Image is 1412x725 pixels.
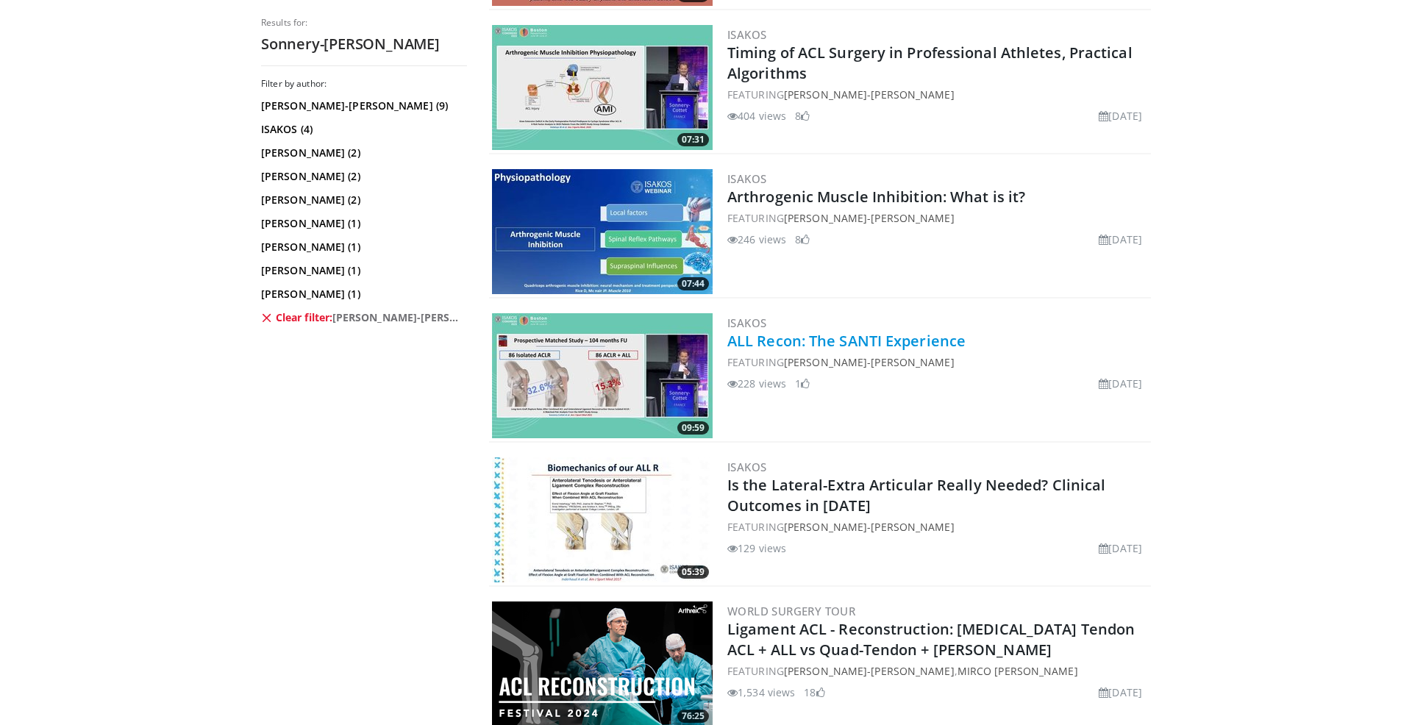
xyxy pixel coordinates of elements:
span: 05:39 [677,565,709,579]
a: Arthrogenic Muscle Inhibition: What is it? [727,187,1025,207]
a: [PERSON_NAME]-[PERSON_NAME] (9) [261,99,463,113]
a: 05:39 [492,457,713,582]
a: Timing of ACL Surgery in Professional Athletes, Practical Algorithms [727,43,1133,83]
a: 09:59 [492,313,713,438]
li: 1,534 views [727,685,795,700]
li: 246 views [727,232,786,247]
li: [DATE] [1099,232,1142,247]
a: 07:31 [492,25,713,150]
a: [PERSON_NAME] (2) [261,169,463,184]
a: 07:44 [492,169,713,294]
h2: Sonnery-[PERSON_NAME] [261,35,467,54]
span: 07:44 [677,277,709,290]
div: FEATURING [727,210,1148,226]
a: ISAKOS (4) [261,122,463,137]
a: [PERSON_NAME] (1) [261,287,463,301]
div: FEATURING , [727,663,1148,679]
span: 07:31 [677,133,709,146]
div: FEATURING [727,519,1148,535]
a: [PERSON_NAME] (2) [261,193,463,207]
img: 5d230fac-1e10-425a-acd0-b37032142475.300x170_q85_crop-smart_upscale.jpg [492,25,713,150]
span: 09:59 [677,421,709,435]
a: [PERSON_NAME]-[PERSON_NAME] [784,520,955,534]
a: [PERSON_NAME]-[PERSON_NAME] [784,664,955,678]
a: ALL Recon: The SANTI Experience [727,331,966,351]
li: [DATE] [1099,540,1142,556]
a: ISAKOS [727,315,766,330]
li: 129 views [727,540,786,556]
img: a9223f72-b286-40a0-8bef-b25a35cc3e18.300x170_q85_crop-smart_upscale.jpg [492,169,713,294]
li: [DATE] [1099,685,1142,700]
li: 18 [804,685,824,700]
li: [DATE] [1099,376,1142,391]
a: Ligament ACL - Reconstruction: [MEDICAL_DATA] Tendon ACL + ALL vs Quad-Tendon + [PERSON_NAME] [727,619,1135,660]
a: ISAKOS [727,27,766,42]
a: [PERSON_NAME]-[PERSON_NAME] [784,87,955,101]
img: 87f81270-89ee-4af6-83e6-fb9c6a5a3306.300x170_q85_crop-smart_upscale.jpg [492,313,713,438]
li: 8 [795,108,810,124]
a: Mirco [PERSON_NAME] [958,664,1078,678]
a: [PERSON_NAME] (2) [261,146,463,160]
a: [PERSON_NAME]-[PERSON_NAME] [784,211,955,225]
a: [PERSON_NAME] (1) [261,263,463,278]
div: FEATURING [727,87,1148,102]
a: Clear filter:[PERSON_NAME]-[PERSON_NAME] [261,310,463,325]
li: 1 [795,376,810,391]
li: [DATE] [1099,108,1142,124]
a: ISAKOS [727,171,766,186]
a: [PERSON_NAME] (1) [261,216,463,231]
li: 404 views [727,108,786,124]
img: 88185382-77ec-430b-b1f5-05b63c7f3689.300x170_q85_crop-smart_upscale.jpg [492,457,713,582]
li: 228 views [727,376,786,391]
li: 8 [795,232,810,247]
h3: Filter by author: [261,78,467,90]
a: ISAKOS [727,460,766,474]
p: Results for: [261,17,467,29]
span: 76:25 [677,710,709,723]
a: Is the Lateral-Extra Articular Really Needed? Clinical Outcomes in [DATE] [727,475,1105,515]
a: World Surgery Tour [727,604,855,618]
a: [PERSON_NAME] (1) [261,240,463,254]
span: [PERSON_NAME]-[PERSON_NAME] [332,310,463,325]
div: FEATURING [727,354,1148,370]
a: [PERSON_NAME]-[PERSON_NAME] [784,355,955,369]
